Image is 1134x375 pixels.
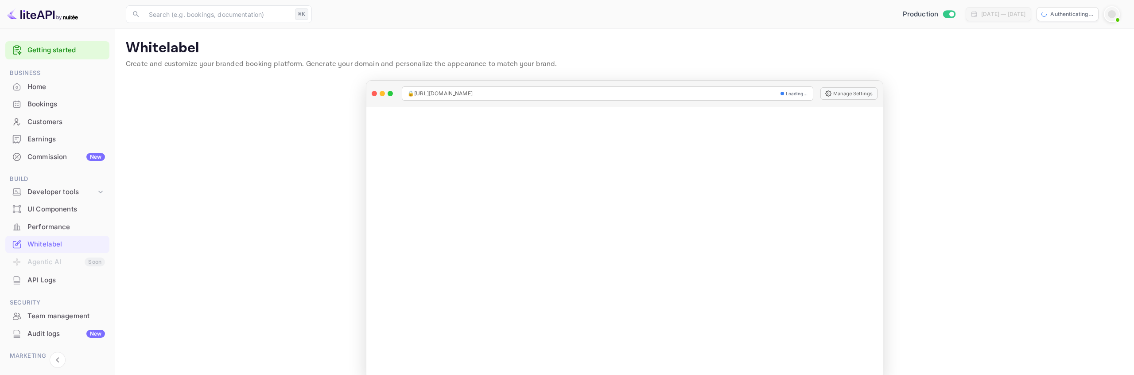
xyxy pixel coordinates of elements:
[899,9,959,20] div: Switch to Sandbox mode
[27,187,96,197] div: Developer tools
[126,39,1123,57] p: Whitelabel
[5,113,109,131] div: Customers
[5,325,109,343] div: Audit logsNew
[5,298,109,308] span: Security
[5,219,109,235] a: Performance
[5,131,109,148] div: Earnings
[5,236,109,253] div: Whitelabel
[5,201,109,218] div: UI Components
[5,96,109,113] div: Bookings
[5,113,109,130] a: Customers
[5,308,109,325] div: Team management
[27,329,105,339] div: Audit logs
[408,90,473,98] span: 🔒 [URL][DOMAIN_NAME]
[5,325,109,342] a: Audit logsNew
[5,308,109,324] a: Team management
[27,152,105,162] div: Commission
[7,7,78,21] img: LiteAPI logo
[5,131,109,147] a: Earnings
[5,219,109,236] div: Performance
[5,351,109,361] span: Marketing
[27,239,105,250] div: Whitelabel
[5,184,109,200] div: Developer tools
[27,134,105,145] div: Earnings
[5,236,109,252] a: Whitelabel
[27,275,105,285] div: API Logs
[5,148,109,165] a: CommissionNew
[295,8,308,20] div: ⌘K
[5,174,109,184] span: Build
[27,222,105,232] div: Performance
[5,148,109,166] div: CommissionNew
[5,272,109,289] div: API Logs
[5,272,109,288] a: API Logs
[786,90,808,97] span: Loading...
[27,204,105,215] div: UI Components
[144,5,291,23] input: Search (e.g. bookings, documentation)
[27,311,105,321] div: Team management
[5,78,109,95] a: Home
[50,352,66,368] button: Collapse navigation
[27,45,105,55] a: Getting started
[5,78,109,96] div: Home
[5,68,109,78] span: Business
[981,10,1025,18] div: [DATE] — [DATE]
[5,41,109,59] div: Getting started
[27,117,105,127] div: Customers
[5,96,109,112] a: Bookings
[27,82,105,92] div: Home
[5,201,109,217] a: UI Components
[1050,10,1094,18] p: Authenticating...
[903,9,939,20] span: Production
[27,99,105,109] div: Bookings
[126,59,1123,70] p: Create and customize your branded booking platform. Generate your domain and personalize the appe...
[86,153,105,161] div: New
[820,87,878,100] button: Manage Settings
[86,330,105,338] div: New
